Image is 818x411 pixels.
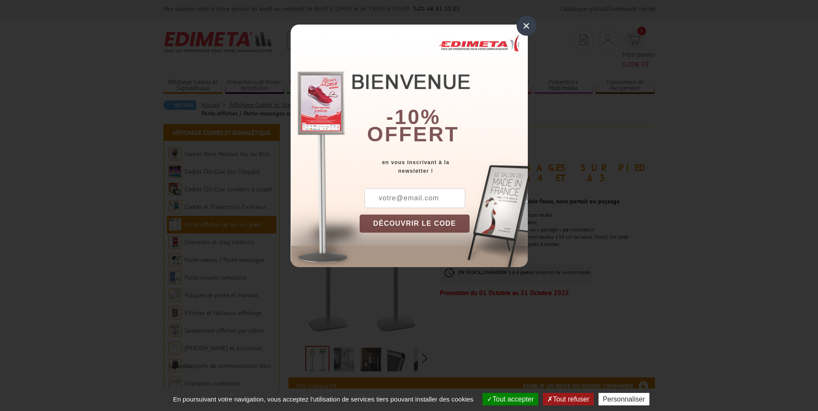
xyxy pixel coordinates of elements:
button: Tout refuser [543,393,593,405]
div: en vous inscrivant à la newsletter ! [360,158,528,175]
div: × [517,16,536,36]
input: votre@email.com [364,188,465,208]
font: offert [367,123,459,146]
b: -10% [386,106,441,128]
span: En poursuivant votre navigation, vous acceptez l'utilisation de services tiers pouvant installer ... [169,395,478,403]
button: DÉCOUVRIR LE CODE [360,215,470,233]
button: Tout accepter [483,393,538,405]
button: Personnaliser (fenêtre modale) [599,393,649,405]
